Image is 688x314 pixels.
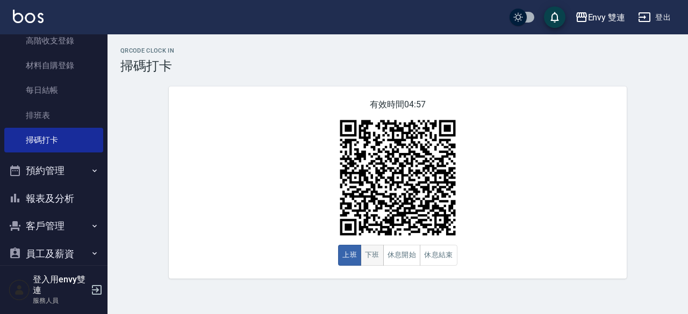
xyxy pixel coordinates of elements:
a: 掃碼打卡 [4,128,103,152]
img: Logo [13,10,44,23]
a: 排班表 [4,103,103,128]
button: 員工及薪資 [4,240,103,268]
h5: 登入用envy雙連 [33,274,88,296]
a: 每日結帳 [4,78,103,103]
button: Envy 雙連 [571,6,630,28]
button: 客戶管理 [4,212,103,240]
button: save [544,6,565,28]
img: Person [9,279,30,301]
button: 登出 [634,8,675,27]
p: 服務人員 [33,296,88,305]
h2: QRcode Clock In [120,47,675,54]
h3: 掃碼打卡 [120,59,675,74]
a: 材料自購登錄 [4,53,103,78]
a: 高階收支登錄 [4,28,103,53]
button: 休息開始 [383,245,421,266]
button: 上班 [338,245,361,266]
button: 下班 [361,245,384,266]
div: 有效時間 04:57 [169,86,627,279]
button: 預約管理 [4,157,103,185]
div: Envy 雙連 [588,11,626,24]
button: 休息結束 [420,245,457,266]
button: 報表及分析 [4,185,103,213]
